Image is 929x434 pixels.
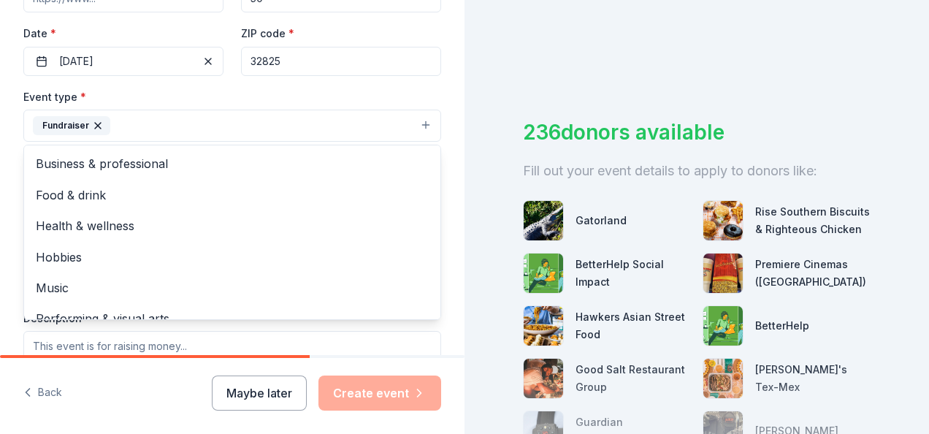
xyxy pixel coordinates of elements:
[36,309,429,328] span: Performing & visual arts
[23,145,441,320] div: Fundraiser
[23,110,441,142] button: Fundraiser
[36,248,429,267] span: Hobbies
[36,154,429,173] span: Business & professional
[33,116,110,135] div: Fundraiser
[36,216,429,235] span: Health & wellness
[36,278,429,297] span: Music
[36,186,429,205] span: Food & drink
